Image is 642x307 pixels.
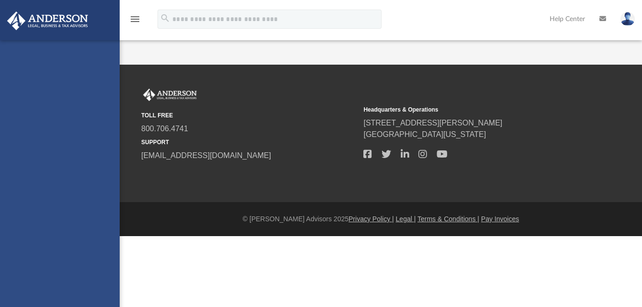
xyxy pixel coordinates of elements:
a: 800.706.4741 [141,125,188,133]
i: menu [129,13,141,25]
i: search [160,13,170,23]
a: Legal | [396,215,416,223]
small: SUPPORT [141,138,357,147]
img: Anderson Advisors Platinum Portal [141,89,199,101]
a: [GEOGRAPHIC_DATA][US_STATE] [363,130,486,138]
img: Anderson Advisors Platinum Portal [4,11,91,30]
div: © [PERSON_NAME] Advisors 2025 [120,214,642,224]
small: Headquarters & Operations [363,105,579,114]
a: Privacy Policy | [349,215,394,223]
a: Terms & Conditions | [417,215,479,223]
a: Pay Invoices [481,215,519,223]
a: [STREET_ADDRESS][PERSON_NAME] [363,119,502,127]
small: TOLL FREE [141,111,357,120]
img: User Pic [620,12,635,26]
a: menu [129,18,141,25]
a: [EMAIL_ADDRESS][DOMAIN_NAME] [141,151,271,159]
